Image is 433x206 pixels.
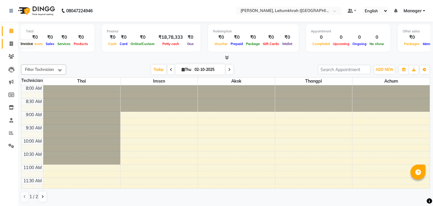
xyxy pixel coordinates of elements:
[281,34,294,41] div: ₹0
[180,67,193,72] span: Thu
[351,42,368,46] span: Ongoing
[25,98,43,105] div: 8:30 AM
[21,77,43,84] div: Technician
[19,40,34,47] div: Invoice
[72,42,90,46] span: Products
[261,42,281,46] span: Gift Cards
[318,65,370,74] input: Search Appointment
[129,42,156,46] span: Online/Custom
[368,34,385,41] div: 0
[22,151,43,158] div: 10:30 AM
[66,2,93,19] b: 08047224946
[213,34,229,41] div: ₹0
[311,34,331,41] div: 0
[352,77,430,85] span: achum
[193,65,223,74] input: 2025-10-02
[25,67,54,72] span: Filter Technician
[403,42,421,46] span: Packages
[22,165,43,171] div: 11:00 AM
[261,34,281,41] div: ₹0
[72,34,90,41] div: ₹0
[311,29,385,34] div: Appointment
[22,138,43,144] div: 10:00 AM
[129,34,156,41] div: ₹0
[275,77,352,85] span: Thangpi
[25,85,43,92] div: 8:00 AM
[56,34,72,41] div: ₹0
[331,42,351,46] span: Upcoming
[44,42,56,46] span: Sales
[404,8,422,14] span: Manager
[244,42,261,46] span: Package
[186,42,195,46] span: Due
[281,42,294,46] span: Wallet
[156,34,185,41] div: ₹18,78,333
[229,34,244,41] div: ₹0
[151,65,166,74] span: Today
[213,42,229,46] span: Voucher
[374,65,395,74] button: ADD NEW
[44,34,56,41] div: ₹0
[118,42,129,46] span: Card
[213,29,294,34] div: Redemption
[351,34,368,41] div: 0
[244,34,261,41] div: ₹0
[56,42,72,46] span: Services
[368,42,385,46] span: No show
[25,112,43,118] div: 9:00 AM
[331,34,351,41] div: 0
[107,42,118,46] span: Cash
[22,178,43,184] div: 11:30 AM
[161,42,181,46] span: Petty cash
[26,34,44,41] div: ₹0
[118,34,129,41] div: ₹0
[403,34,421,41] div: ₹0
[311,42,331,46] span: Completed
[185,34,196,41] div: ₹0
[198,77,275,85] span: Akok
[107,34,118,41] div: ₹0
[43,77,120,85] span: Thoi
[15,2,57,19] img: logo
[107,29,196,34] div: Finance
[26,29,90,34] div: Total
[121,77,198,85] span: Imsen
[376,67,393,72] span: ADD NEW
[25,125,43,131] div: 9:30 AM
[229,42,244,46] span: Prepaid
[29,194,38,200] span: 1 / 2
